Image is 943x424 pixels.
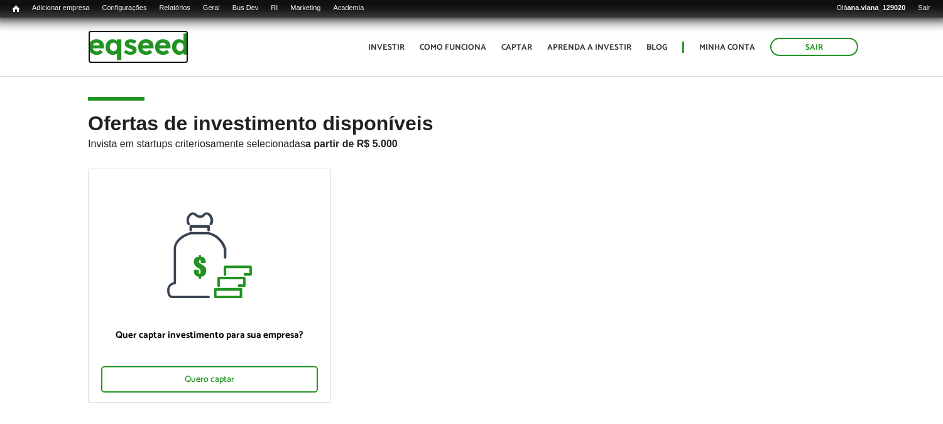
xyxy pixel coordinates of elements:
[88,30,188,64] img: EqSeed
[831,3,912,13] a: Oláana.viana_129020
[699,43,755,52] a: Minha conta
[646,43,667,52] a: Blog
[101,366,318,393] div: Quero captar
[226,3,265,13] a: Bus Dev
[327,3,371,13] a: Academia
[13,4,19,13] span: Início
[88,169,331,403] a: Quer captar investimento para sua empresa? Quero captar
[6,3,26,15] a: Início
[368,43,405,52] a: Investir
[197,3,226,13] a: Geral
[264,3,284,13] a: RI
[547,43,631,52] a: Aprenda a investir
[153,3,196,13] a: Relatórios
[88,113,855,169] h2: Ofertas de investimento disponíveis
[770,38,858,56] a: Sair
[501,43,532,52] a: Captar
[305,138,398,149] strong: a partir de R$ 5.000
[284,3,327,13] a: Marketing
[420,43,486,52] a: Como funciona
[96,3,153,13] a: Configurações
[26,3,96,13] a: Adicionar empresa
[912,3,937,13] a: Sair
[88,135,855,150] p: Invista em startups criteriosamente selecionadas
[101,330,318,341] p: Quer captar investimento para sua empresa?
[848,4,906,11] strong: ana.viana_129020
